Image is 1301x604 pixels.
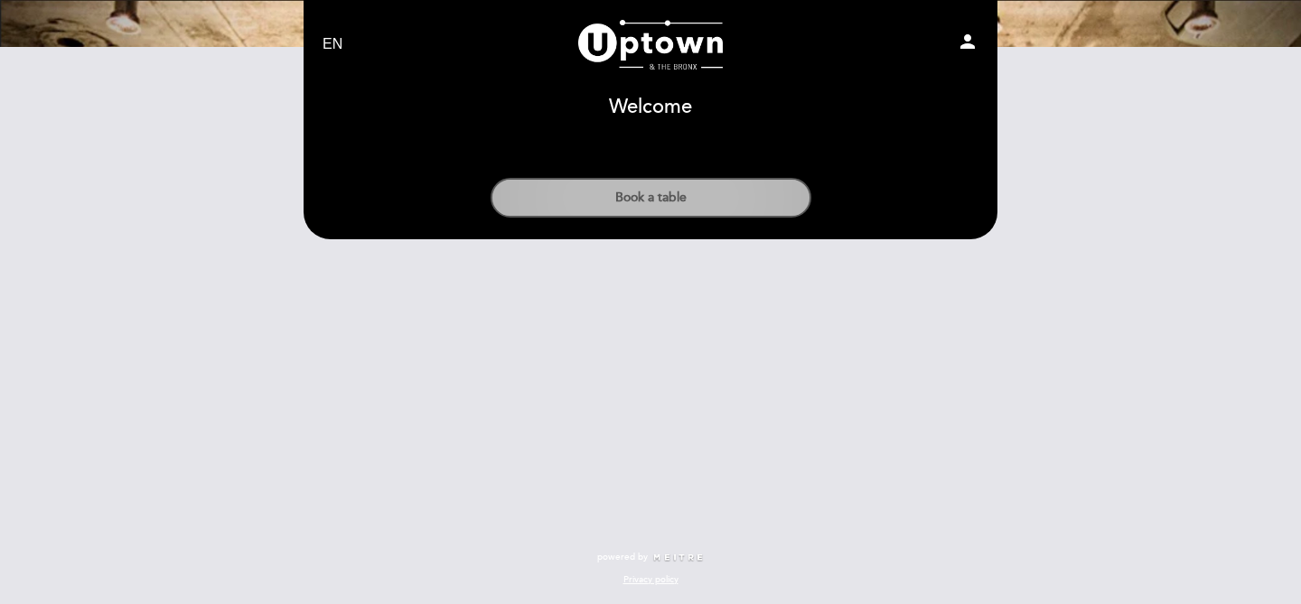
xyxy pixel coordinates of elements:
h1: Welcome [609,97,692,118]
button: person [957,31,978,59]
i: person [957,31,978,52]
span: powered by [597,551,648,563]
img: MEITRE [652,553,704,562]
a: Uptown [538,20,763,70]
a: powered by [597,551,704,563]
button: Book a table [491,178,811,218]
a: Privacy policy [623,573,679,586]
